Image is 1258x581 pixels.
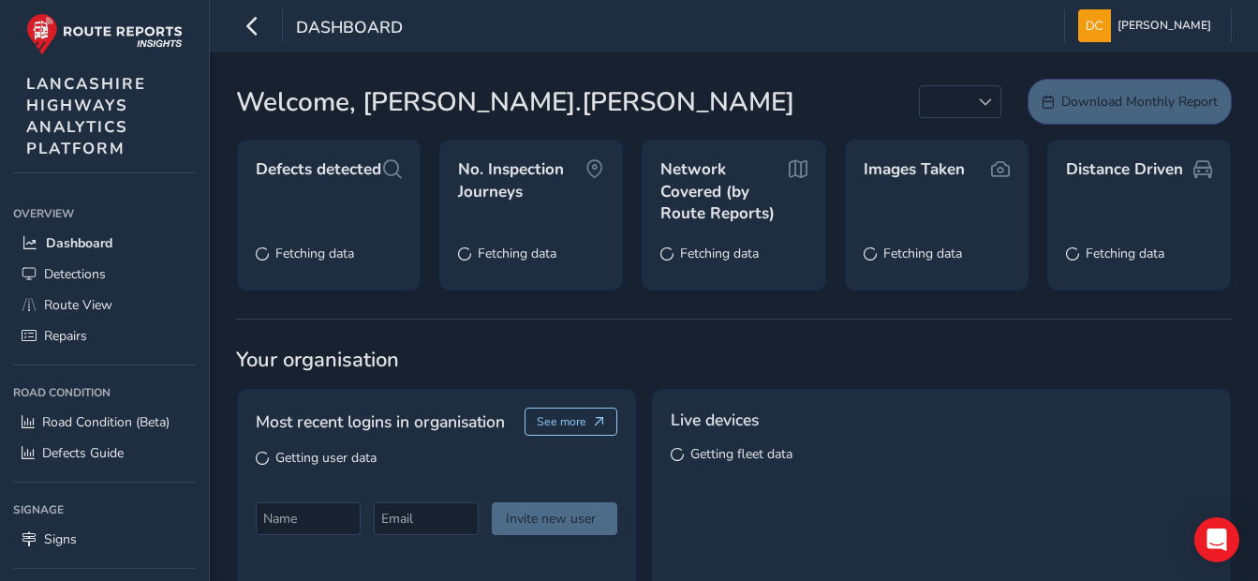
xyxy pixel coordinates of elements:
span: Defects detected [256,158,381,181]
span: Repairs [44,327,87,345]
a: Defects Guide [13,438,196,469]
span: Most recent logins in organisation [256,410,505,434]
img: diamond-layout [1078,9,1111,42]
span: Fetching data [478,245,556,262]
a: Route View [13,290,196,320]
input: Email [374,502,479,535]
a: Repairs [13,320,196,351]
span: Welcome, [PERSON_NAME].[PERSON_NAME] [236,82,794,122]
span: Fetching data [1086,245,1164,262]
span: Route View [44,296,112,314]
span: Fetching data [883,245,962,262]
a: Signs [13,524,196,555]
span: LANCASHIRE HIGHWAYS ANALYTICS PLATFORM [26,73,146,159]
span: Fetching data [680,245,759,262]
span: Dashboard [296,16,403,42]
span: Images Taken [864,158,965,181]
span: Getting user data [275,449,377,467]
button: [PERSON_NAME] [1078,9,1218,42]
span: Dashboard [46,234,112,252]
img: rr logo [26,13,183,55]
a: Dashboard [13,228,196,259]
span: Fetching data [275,245,354,262]
div: Open Intercom Messenger [1194,517,1239,562]
span: Getting fleet data [690,445,792,463]
div: Overview [13,200,196,228]
button: See more [525,408,617,436]
span: Network Covered (by Route Reports) [660,158,788,225]
span: Defects Guide [42,444,124,462]
input: Name [256,502,361,535]
div: Signage [13,496,196,524]
span: Your organisation [236,346,1232,374]
span: Road Condition (Beta) [42,413,170,431]
div: Road Condition [13,379,196,407]
span: Signs [44,530,77,548]
span: See more [537,414,586,429]
span: Distance Driven [1066,158,1183,181]
span: No. Inspection Journeys [458,158,585,202]
span: Detections [44,265,106,283]
span: [PERSON_NAME] [1117,9,1211,42]
span: Live devices [671,408,759,432]
a: Road Condition (Beta) [13,407,196,438]
a: Detections [13,259,196,290]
